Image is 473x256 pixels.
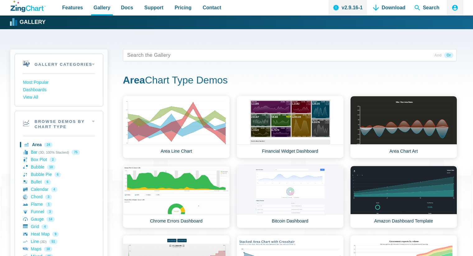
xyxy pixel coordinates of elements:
[20,20,45,25] strong: Gallery
[444,52,453,58] span: Or
[123,74,145,86] strong: Area
[432,52,444,58] span: And
[121,3,133,12] span: Docs
[11,18,45,27] a: Gallery
[237,166,344,228] a: Bitcoin Dashboard
[23,94,95,101] a: View All
[15,111,103,136] h2: Browse Demos By Chart Type
[123,166,230,228] a: Chrome Errors Dashboard
[15,54,103,74] h2: Gallery Categories
[203,3,221,12] span: Contact
[23,86,95,94] a: Dashboards
[144,3,163,12] span: Support
[23,79,95,86] a: Most Popular
[350,96,457,158] a: Area Chart Art
[62,3,83,12] span: Features
[174,3,191,12] span: Pricing
[237,96,344,158] a: Financial Widget Dashboard
[11,1,46,12] a: ZingChart Logo. Click to return to the homepage
[350,166,457,228] a: Amazon Dashboard Template
[123,74,457,88] h1: Chart Type Demos
[123,96,230,158] a: Area Line Chart
[94,3,110,12] span: Gallery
